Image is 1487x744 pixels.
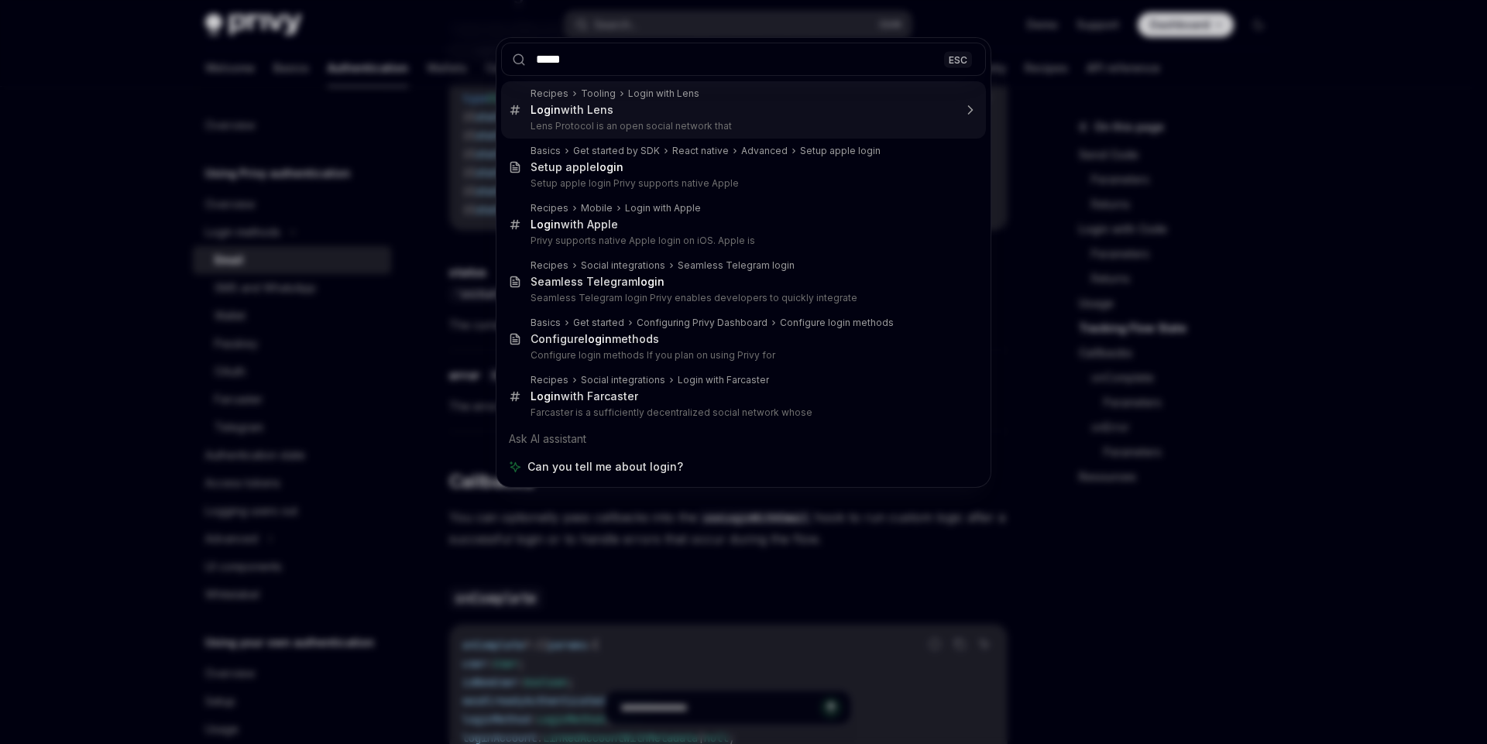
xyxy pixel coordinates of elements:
div: Seamless Telegram login [678,259,795,272]
div: with Apple [531,218,618,231]
div: Login with Apple [625,202,701,214]
div: Configure methods [531,332,659,346]
div: Login with Farcaster [678,374,769,386]
span: Can you tell me about login? [527,459,683,475]
p: Lens Protocol is an open social network that [531,120,953,132]
div: Tooling [581,87,616,100]
b: login [637,275,665,288]
div: Social integrations [581,259,665,272]
div: Advanced [741,145,788,157]
div: Recipes [531,202,568,214]
div: with Lens [531,103,613,117]
b: login [596,160,623,173]
b: Login [531,389,561,403]
p: Configure login methods If you plan on using Privy for [531,349,953,362]
div: Ask AI assistant [501,425,986,453]
div: ESC [944,51,972,67]
p: Seamless Telegram login Privy enables developers to quickly integrate [531,292,953,304]
p: Privy supports native Apple login on iOS. Apple is [531,235,953,247]
div: Get started by SDK [573,145,660,157]
b: login [585,332,612,345]
div: Basics [531,145,561,157]
div: with Farcaster [531,389,638,403]
div: React native [672,145,729,157]
div: Get started [573,317,624,329]
div: Social integrations [581,374,665,386]
div: Setup apple [531,160,623,174]
b: Login [531,218,561,231]
b: Login [531,103,561,116]
div: Recipes [531,87,568,100]
p: Farcaster is a sufficiently decentralized social network whose [531,406,953,419]
div: Seamless Telegram [531,275,665,289]
p: Setup apple login Privy supports native Apple [531,177,953,190]
div: Login with Lens [628,87,699,100]
div: Basics [531,317,561,329]
div: Configuring Privy Dashboard [637,317,768,329]
div: Recipes [531,374,568,386]
div: Mobile [581,202,613,214]
div: Recipes [531,259,568,272]
div: Setup apple login [800,145,881,157]
div: Configure login methods [780,317,894,329]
